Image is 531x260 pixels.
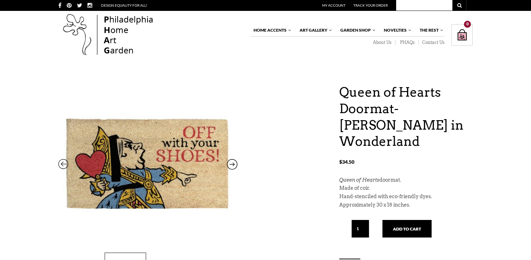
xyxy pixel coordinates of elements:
[339,159,354,165] bdi: 34.50
[352,220,369,238] input: Qty
[416,24,444,36] a: The Rest
[250,24,292,36] a: Home Accents
[353,3,388,7] a: Track Your Order
[368,40,395,45] a: About Us
[339,184,473,193] p: Made of coir.
[339,201,473,209] p: Approximately 30 x 18 inches.
[339,176,473,184] p: doormat.
[296,24,333,36] a: Art Gallery
[322,3,346,7] a: My Account
[464,21,471,28] div: 0
[419,40,445,45] a: Contact Us
[339,84,473,150] h1: Queen of Hearts Doormat- [PERSON_NAME] in Wonderland
[339,193,473,201] p: Hand-stenciled with eco-friendly dyes.
[382,220,432,238] button: Add to cart
[337,24,376,36] a: Garden Shop
[395,40,419,45] a: PHAQs
[380,24,412,36] a: Novelties
[339,177,379,183] em: Queen of Hearts
[339,159,342,165] span: $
